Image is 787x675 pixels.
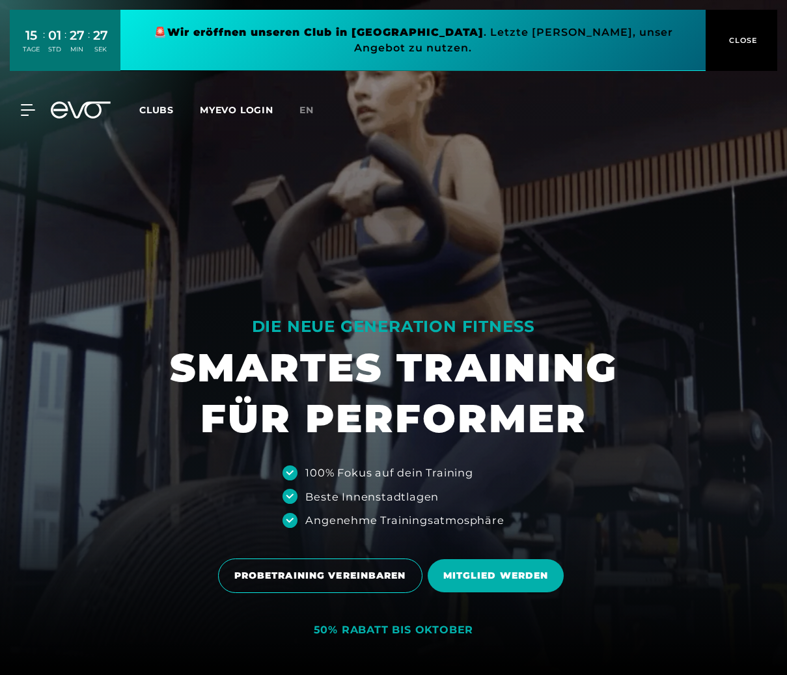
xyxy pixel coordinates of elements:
div: 01 [48,26,61,45]
a: en [299,103,329,118]
div: DIE NEUE GENERATION FITNESS [170,316,618,337]
div: 100% Fokus auf dein Training [305,465,473,480]
div: : [64,27,66,62]
div: Beste Innenstadtlagen [305,489,439,504]
div: STD [48,45,61,54]
div: : [43,27,45,62]
span: PROBETRAINING VEREINBAREN [234,569,406,583]
a: PROBETRAINING VEREINBAREN [218,549,428,603]
a: Clubs [139,103,200,116]
div: : [88,27,90,62]
div: 27 [70,26,85,45]
h1: SMARTES TRAINING FÜR PERFORMER [170,342,618,444]
a: MITGLIED WERDEN [428,549,570,602]
span: en [299,104,314,116]
div: 27 [93,26,108,45]
div: MIN [70,45,85,54]
div: 50% RABATT BIS OKTOBER [314,624,474,637]
div: 15 [23,26,40,45]
div: SEK [93,45,108,54]
span: MITGLIED WERDEN [443,569,549,583]
button: CLOSE [706,10,777,71]
div: Angenehme Trainingsatmosphäre [305,512,504,528]
div: TAGE [23,45,40,54]
span: CLOSE [726,34,758,46]
a: MYEVO LOGIN [200,104,273,116]
span: Clubs [139,104,174,116]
